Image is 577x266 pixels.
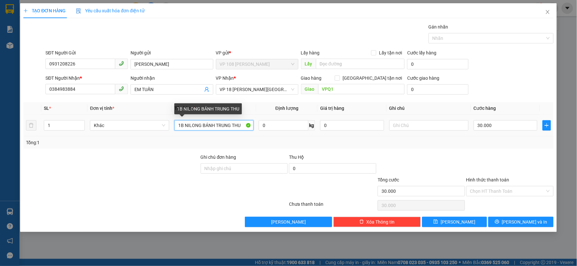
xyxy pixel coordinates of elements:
div: SĐT Người Nhận [45,75,128,82]
span: close [545,9,550,15]
label: Hình thức thanh toán [466,177,509,182]
span: Tổng cước [378,177,399,182]
span: SL [44,106,49,111]
div: Người nhận [131,75,213,82]
div: SĐT Người Gửi [45,49,128,56]
button: [PERSON_NAME] [245,217,332,227]
input: Dọc đường [316,59,405,69]
span: delete [359,219,364,225]
span: VP 108 Lê Hồng Phong - Vũng Tàu [220,59,295,69]
input: Cước lấy hàng [407,59,469,69]
label: Cước giao hàng [407,75,439,81]
span: VP Nhận [216,75,234,81]
div: Tổng: 1 [26,139,223,146]
input: Ghi Chú [389,120,469,131]
label: Cước lấy hàng [407,50,436,55]
input: Ghi chú đơn hàng [201,163,288,174]
span: Cước hàng [474,106,496,111]
span: save [433,219,438,225]
th: Ghi chú [387,102,471,115]
img: icon [76,8,81,14]
span: [PERSON_NAME] [441,218,475,226]
span: Lấy tận nơi [376,49,405,56]
input: Dọc đường [318,84,405,94]
span: TẠO ĐƠN HÀNG [23,8,66,13]
span: kg [308,120,315,131]
span: phone [119,61,124,66]
button: save[PERSON_NAME] [422,217,487,227]
span: plus [23,8,28,13]
span: Xóa Thông tin [367,218,395,226]
span: Giao [301,84,318,94]
input: Cước giao hàng [407,84,469,95]
div: Chưa thanh toán [288,201,377,212]
span: Lấy [301,59,316,69]
span: plus [543,123,550,128]
input: 0 [320,120,384,131]
span: [GEOGRAPHIC_DATA] tận nơi [340,75,405,82]
span: [PERSON_NAME] và In [502,218,547,226]
span: Lấy hàng [301,50,320,55]
span: Đơn vị tính [90,106,114,111]
span: [PERSON_NAME] [271,218,306,226]
span: printer [495,219,499,225]
div: Người gửi [131,49,213,56]
button: Close [539,3,557,21]
button: plus [543,120,551,131]
button: deleteXóa Thông tin [333,217,421,227]
span: Giao hàng [301,75,322,81]
span: user-add [204,87,209,92]
span: Yêu cầu xuất hóa đơn điện tử [76,8,144,13]
span: Định lượng [275,106,298,111]
input: VD: Bàn, Ghế [174,120,254,131]
div: 1B NILONG BÁNH TRUNG THU [174,103,242,114]
label: Gán nhãn [429,24,448,29]
span: Khác [94,121,165,130]
span: phone [119,86,124,91]
label: Ghi chú đơn hàng [201,155,236,160]
div: VP gửi [216,49,298,56]
button: printer[PERSON_NAME] và In [488,217,554,227]
button: delete [26,120,36,131]
span: Thu Hộ [289,155,304,160]
span: VP 18 Nguyễn Thái Bình - Quận 1 [220,85,295,94]
span: Giá trị hàng [320,106,344,111]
